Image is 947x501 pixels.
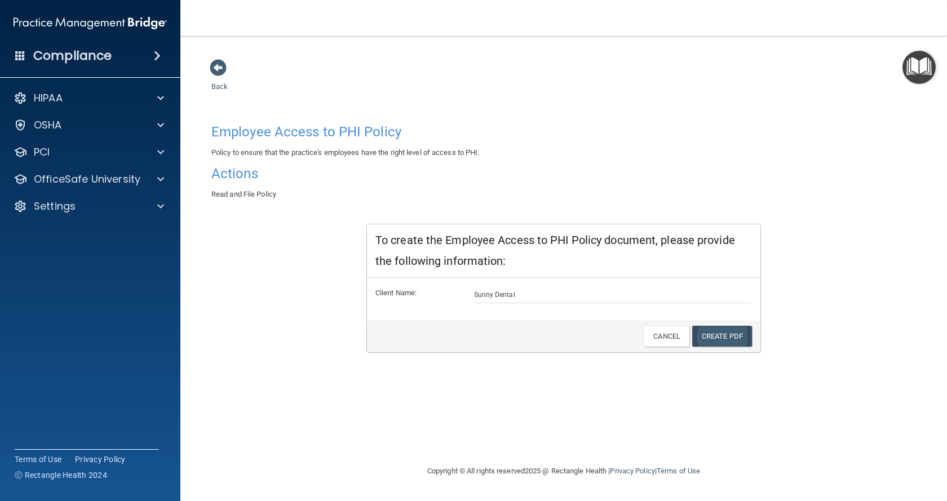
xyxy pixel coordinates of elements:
a: Privacy Policy [75,454,126,465]
a: OSHA [14,118,164,132]
span: Ⓒ Rectangle Health 2024 [15,469,107,481]
label: Client Name: [367,286,466,300]
a: OfficeSafe University [14,172,164,186]
a: HIPAA [14,91,164,105]
p: Settings [34,199,76,213]
span: Policy to ensure that the practice's employees have the right level of access to PHI. [211,148,480,157]
a: Back [211,69,228,91]
a: Privacy Policy [610,467,654,475]
button: Open Resource Center [902,51,936,84]
h4: Employee Access to PHI Policy [211,125,916,139]
p: PCI [34,145,50,159]
p: OfficeSafe University [34,172,140,186]
a: PCI [14,145,164,159]
a: Create PDF [692,326,752,347]
p: OSHA [34,118,62,132]
a: Terms of Use [657,467,700,475]
a: Terms of Use [15,454,61,465]
p: HIPAA [34,91,63,105]
h4: Compliance [33,48,112,64]
h4: Actions [211,166,916,181]
img: PMB logo [14,12,167,34]
div: Copyright © All rights reserved 2025 @ Rectangle Health | | [358,453,769,489]
a: Cancel [644,326,689,347]
div: To create the Employee Access to PHI Policy document, please provide the following information: [367,224,760,278]
a: Settings [14,199,164,213]
span: Read and File Policy [211,190,276,198]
